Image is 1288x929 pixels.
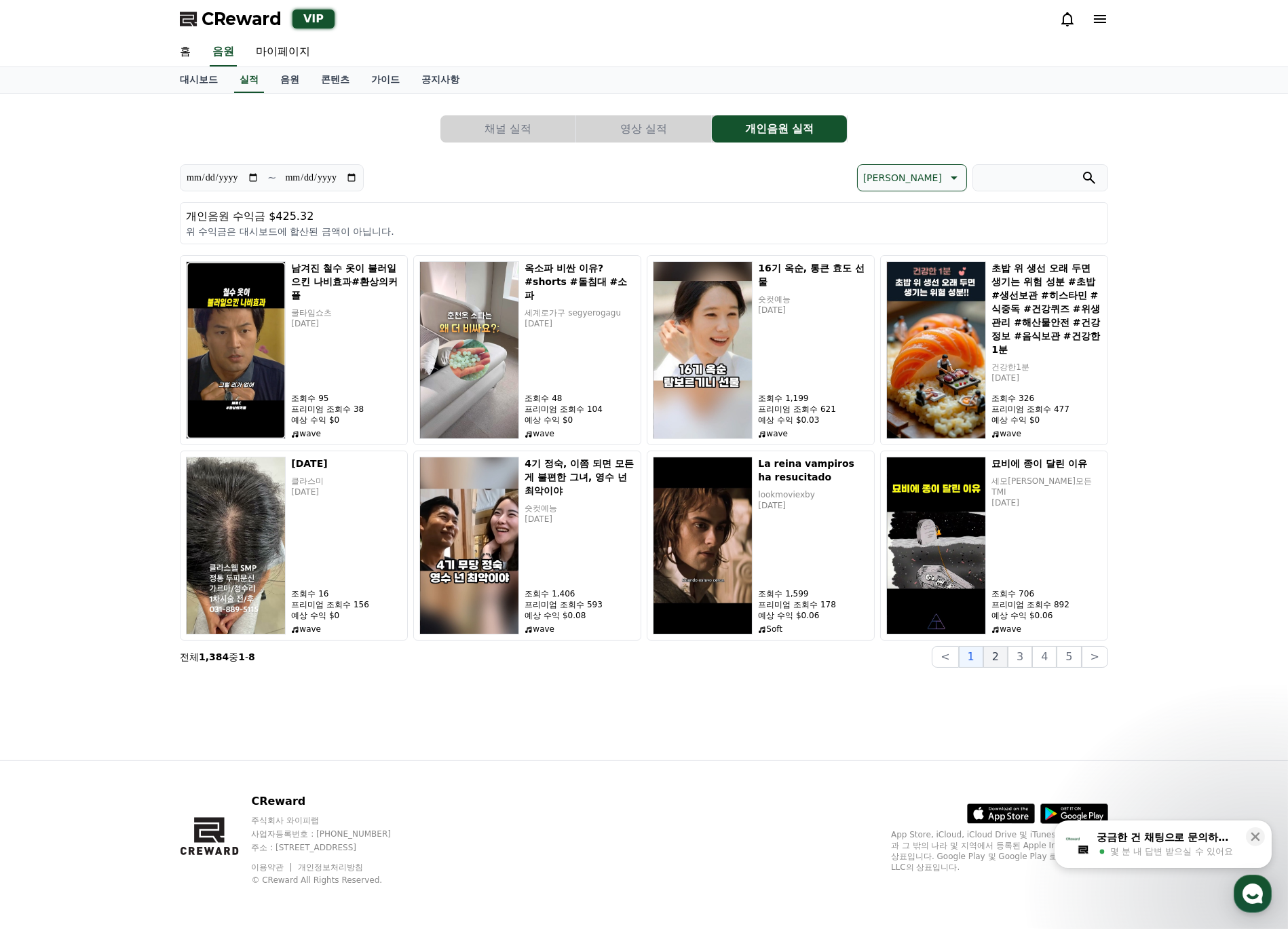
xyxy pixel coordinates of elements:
p: 예상 수익 $0.06 [758,610,869,621]
p: [DATE] [525,318,635,329]
p: 주식회사 와이피랩 [251,815,417,826]
p: 조회수 16 [291,588,402,599]
p: [DATE] [991,497,1102,508]
h5: 묘비에 종이 달린 이유 [991,457,1102,470]
a: 채널 실적 [440,115,576,143]
a: 설정 [175,430,261,464]
a: 음원 [210,38,237,67]
p: Soft [758,624,869,634]
button: 5 [1057,646,1081,668]
span: 대화 [124,451,140,462]
h5: 초밥 위 생선 오래 두면 생기는 위험 성분 #초밥 #생선보관 #히스타민 #식중독 #건강퀴즈 #위생관리 #해산물안전 #건강정보 #음식보관 #건강한1분 [991,261,1102,356]
button: > [1082,646,1108,668]
a: 실적 [234,67,264,93]
p: 예상 수익 $0.03 [758,415,869,425]
a: 남겨진 철수 옷이 불러일으킨 나비효과#환상의커플 남겨진 철수 옷이 불러일으킨 나비효과#환상의커플 쿨타임쇼츠 [DATE] 조회수 95 프리미엄 조회수 38 예상 수익 $0 wave [180,255,408,445]
p: 건강한1분 [991,362,1102,373]
button: 4 [1032,646,1057,668]
strong: 1,384 [199,651,229,662]
a: 개인정보처리방침 [298,862,363,872]
p: 숏컷예능 [525,503,635,514]
p: 사업자등록번호 : [PHONE_NUMBER] [251,829,417,839]
img: 4기 정숙, 이쯤 되면 모든게 불편한 그녀, 영수 넌 최악이야 [419,457,519,634]
p: [PERSON_NAME] [863,168,942,187]
p: 프리미엄 조회수 104 [525,404,635,415]
a: 마이페이지 [245,38,321,67]
img: 옥소파 비싼 이유?#shorts #돌침대 #소파 [419,261,519,439]
p: wave [991,624,1102,634]
p: 예상 수익 $0.06 [991,610,1102,621]
a: 대시보드 [169,67,229,93]
p: 프리미엄 조회수 621 [758,404,869,415]
a: 2025년 9월 24일 [DATE] 클라스미 [DATE] 조회수 16 프리미엄 조회수 156 예상 수익 $0 wave [180,451,408,641]
p: 조회수 706 [991,588,1102,599]
p: wave [291,428,402,439]
a: 묘비에 종이 달린 이유 묘비에 종이 달린 이유 세모[PERSON_NAME]모든TMI [DATE] 조회수 706 프리미엄 조회수 892 예상 수익 $0.06 wave [880,451,1108,641]
p: 전체 중 - [180,650,255,664]
a: 대화 [90,430,175,464]
p: wave [991,428,1102,439]
p: 조회수 1,599 [758,588,869,599]
p: [DATE] [525,514,635,525]
p: 클라스미 [291,476,402,487]
p: 예상 수익 $0 [291,415,402,425]
a: 가이드 [360,67,411,93]
strong: 8 [248,651,255,662]
a: 4기 정숙, 이쯤 되면 모든게 불편한 그녀, 영수 넌 최악이야 4기 정숙, 이쯤 되면 모든게 불편한 그녀, 영수 넌 최악이야 숏컷예능 [DATE] 조회수 1,406 프리미엄 ... [413,451,641,641]
p: 조회수 1,406 [525,588,635,599]
p: 프리미엄 조회수 593 [525,599,635,610]
p: [DATE] [291,487,402,497]
h5: 남겨진 철수 옷이 불러일으킨 나비효과#환상의커플 [291,261,402,302]
strong: 1 [238,651,245,662]
p: 예상 수익 $0 [525,415,635,425]
img: La reina vampiros ha resucitado [653,457,753,634]
p: lookmoviexby [758,489,869,500]
span: 홈 [43,451,51,461]
p: 프리미엄 조회수 178 [758,599,869,610]
a: 홈 [169,38,202,67]
p: 세계로가구 segyerogagu [525,307,635,318]
h5: La reina vampiros ha resucitado [758,457,869,484]
h5: [DATE] [291,457,402,470]
p: wave [291,624,402,634]
button: [PERSON_NAME] [857,164,967,191]
a: CReward [180,8,282,30]
p: 조회수 326 [991,393,1102,404]
p: 예상 수익 $0 [291,610,402,621]
p: [DATE] [758,500,869,511]
p: 프리미엄 조회수 156 [291,599,402,610]
p: 조회수 1,199 [758,393,869,404]
p: 세모[PERSON_NAME]모든TMI [991,476,1102,497]
img: 묘비에 종이 달린 이유 [886,457,986,634]
button: 영상 실적 [576,115,711,143]
button: 3 [1008,646,1032,668]
p: [DATE] [758,305,869,316]
h5: 4기 정숙, 이쯤 되면 모든게 불편한 그녀, 영수 넌 최악이야 [525,457,635,497]
p: 쿨타임쇼츠 [291,307,402,318]
p: 예상 수익 $0 [991,415,1102,425]
p: © CReward All Rights Reserved. [251,875,417,886]
a: 초밥 위 생선 오래 두면 생기는 위험 성분 #초밥 #생선보관 #히스타민 #식중독 #건강퀴즈 #위생관리 #해산물안전 #건강정보 #음식보관 #건강한1분 초밥 위 생선 오래 두면 ... [880,255,1108,445]
p: 예상 수익 $0.08 [525,610,635,621]
p: 조회수 48 [525,393,635,404]
a: 공지사항 [411,67,470,93]
p: App Store, iCloud, iCloud Drive 및 iTunes Store는 미국과 그 밖의 나라 및 지역에서 등록된 Apple Inc.의 서비스 상표입니다. Goo... [891,829,1108,873]
a: 16기 옥순, 통큰 효도 선물 16기 옥순, 통큰 효도 선물 숏컷예능 [DATE] 조회수 1,199 프리미엄 조회수 621 예상 수익 $0.03 wave [647,255,875,445]
img: 16기 옥순, 통큰 효도 선물 [653,261,753,439]
button: < [932,646,958,668]
span: CReward [202,8,282,30]
img: 남겨진 철수 옷이 불러일으킨 나비효과#환상의커플 [186,261,286,439]
a: La reina vampiros ha resucitado La reina vampiros ha resucitado lookmoviexby [DATE] 조회수 1,599 프리미... [647,451,875,641]
button: 개인음원 실적 [712,115,847,143]
a: 음원 [269,67,310,93]
p: [DATE] [291,318,402,329]
a: 이용약관 [251,862,294,872]
img: 초밥 위 생선 오래 두면 생기는 위험 성분 #초밥 #생선보관 #히스타민 #식중독 #건강퀴즈 #위생관리 #해산물안전 #건강정보 #음식보관 #건강한1분 [886,261,986,439]
button: 1 [959,646,983,668]
a: 홈 [4,430,90,464]
h5: 옥소파 비싼 이유?#shorts #돌침대 #소파 [525,261,635,302]
p: 프리미엄 조회수 38 [291,404,402,415]
button: 2 [983,646,1008,668]
p: 프리미엄 조회수 892 [991,599,1102,610]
